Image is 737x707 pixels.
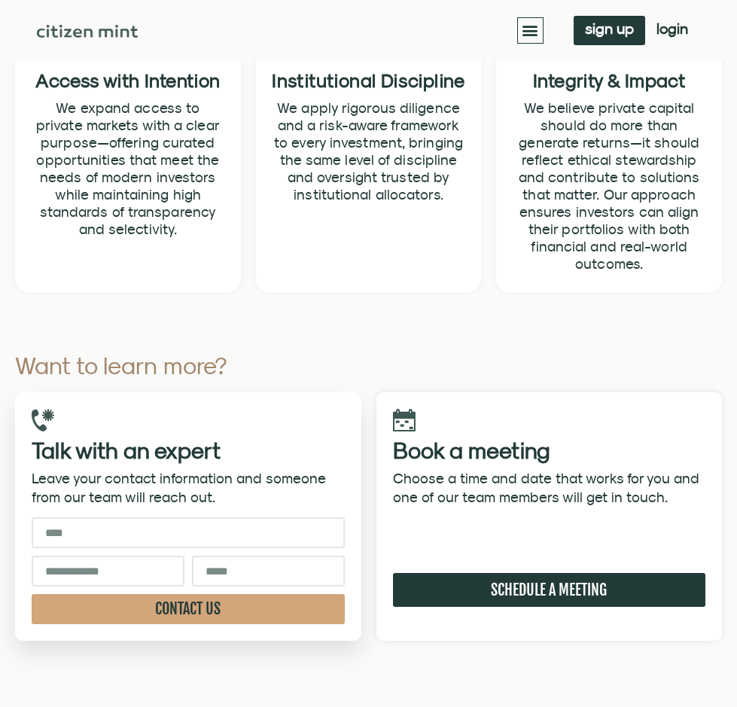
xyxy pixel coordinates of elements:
form: New Form [32,517,345,632]
span: We apply rigorous diligence and a risk-aware framework to every investment, bringing the same lev... [274,99,463,203]
span: Choose a time and date that works for you and one of our team members will get in touch. [393,470,699,505]
span: We expand access to private markets with a clear purpose—offering curated opportunities that meet... [36,99,220,237]
h2: Integrity & Impact [505,73,713,88]
h2: Book a meeting [393,439,706,462]
span: We believe private capital should do more than generate returns—it should reflect ethical steward... [519,99,700,272]
span: Leave your contact information and someone from our team will reach out. [32,470,326,505]
h2: Institutional Discipline [265,73,473,88]
div: Menu Toggle [517,17,544,44]
span: login [656,23,688,34]
a: SCHEDULE A MEETING [393,573,706,607]
span: SCHEDULE A MEETING [491,581,607,599]
a: sign up [574,16,645,45]
a: login [645,16,699,45]
h2: Talk with an expert [32,439,345,462]
button: CONTACT US [32,594,345,624]
h2: Access with Intention [24,73,232,88]
span: sign up [585,23,634,34]
img: Citizen Mint [37,25,138,38]
span: CONTACT US [155,602,221,617]
h2: Want to learn more? [15,353,361,377]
